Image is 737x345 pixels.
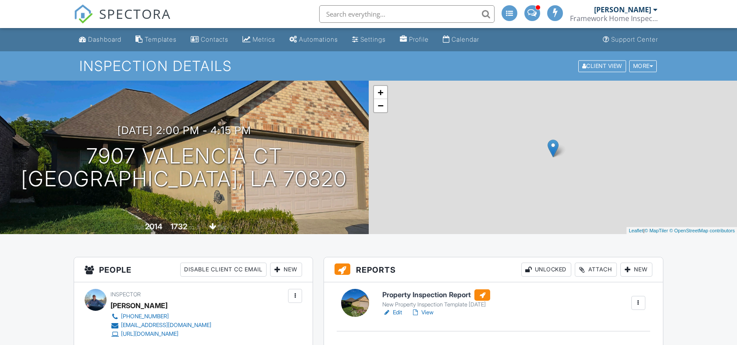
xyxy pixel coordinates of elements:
div: [EMAIL_ADDRESS][DOMAIN_NAME] [121,322,211,329]
a: [URL][DOMAIN_NAME] [110,330,211,338]
div: [PERSON_NAME] [594,5,651,14]
div: Profile [409,36,429,43]
span: SPECTORA [99,4,171,23]
a: [EMAIL_ADDRESS][DOMAIN_NAME] [110,321,211,330]
div: Client View [578,60,626,72]
div: [PHONE_NUMBER] [121,313,169,320]
input: Search everything... [319,5,495,23]
a: Contacts [187,32,232,48]
div: | [627,227,737,235]
div: Framework Home Inspection, LLC, LHI #10297 [570,14,658,23]
a: © MapTiler [644,228,668,233]
div: Support Center [611,36,658,43]
div: Attach [575,263,617,277]
a: Client View [577,62,628,69]
div: Disable Client CC Email [180,263,267,277]
a: Company Profile [396,32,432,48]
div: [URL][DOMAIN_NAME] [121,331,178,338]
h1: 7907 Valencia Ct [GEOGRAPHIC_DATA], LA 70820 [21,145,347,191]
a: Templates [132,32,180,48]
span: slab [218,224,228,231]
div: New [270,263,302,277]
div: [PERSON_NAME] [110,299,167,312]
h1: Inspection Details [79,58,658,74]
a: Calendar [439,32,483,48]
div: Dashboard [88,36,121,43]
h3: Reports [324,257,662,282]
div: 2014 [145,222,162,231]
div: Contacts [201,36,228,43]
a: View [411,308,434,317]
a: Automations (Advanced) [286,32,342,48]
a: Settings [349,32,389,48]
a: Metrics [239,32,279,48]
a: Edit [382,308,402,317]
a: © OpenStreetMap contributors [669,228,735,233]
div: New Property Inspection Template [DATE] [382,301,490,308]
div: Templates [145,36,177,43]
span: sq. ft. [189,224,201,231]
div: 1732 [171,222,187,231]
img: The Best Home Inspection Software - Spectora [74,4,93,24]
a: Zoom out [374,99,387,112]
a: Support Center [599,32,662,48]
div: More [629,60,657,72]
div: Settings [360,36,386,43]
a: Dashboard [75,32,125,48]
h3: People [74,257,313,282]
h3: [DATE] 2:00 pm - 4:15 pm [117,124,251,136]
a: Property Inspection Report New Property Inspection Template [DATE] [382,289,490,309]
h6: Property Inspection Report [382,289,490,301]
div: Metrics [253,36,275,43]
a: [PHONE_NUMBER] [110,312,211,321]
a: Leaflet [629,228,643,233]
a: SPECTORA [74,12,171,30]
div: Calendar [452,36,479,43]
span: Built [134,224,144,231]
div: Unlocked [521,263,571,277]
a: Zoom in [374,86,387,99]
div: New [620,263,652,277]
div: Automations [299,36,338,43]
span: Inspector [110,291,141,298]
